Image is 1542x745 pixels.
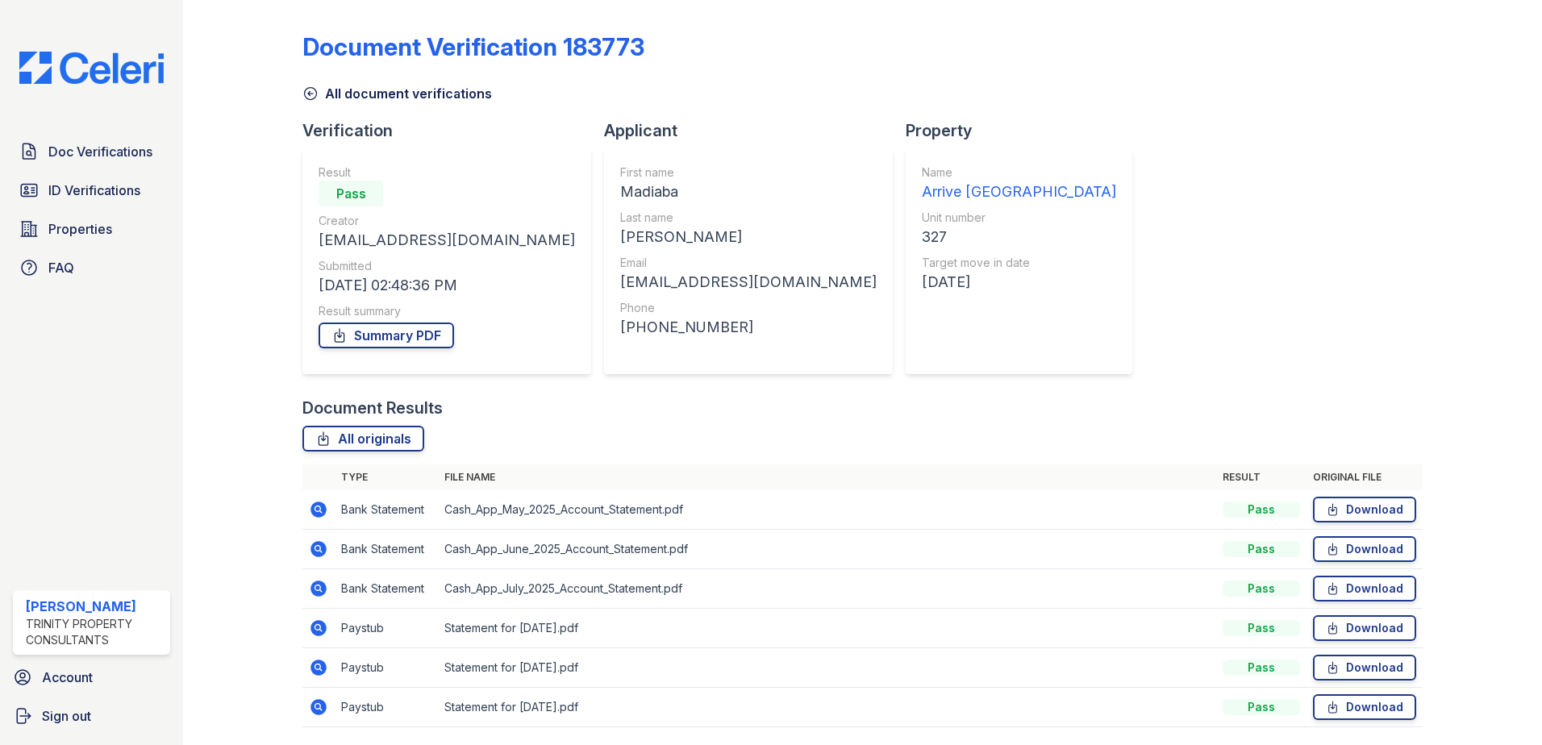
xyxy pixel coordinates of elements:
span: Properties [48,219,112,239]
td: Cash_App_June_2025_Account_Statement.pdf [438,530,1216,569]
td: Cash_App_July_2025_Account_Statement.pdf [438,569,1216,609]
span: FAQ [48,258,74,277]
img: CE_Logo_Blue-a8612792a0a2168367f1c8372b55b34899dd931a85d93a1a3d3e32e68fde9ad4.png [6,52,177,84]
div: Pass [1223,620,1300,636]
a: All originals [302,426,424,452]
a: FAQ [13,252,170,284]
td: Paystub [335,688,438,727]
td: Bank Statement [335,490,438,530]
div: Last name [620,210,877,226]
div: [DATE] 02:48:36 PM [319,274,575,297]
div: Result summary [319,303,575,319]
a: Name Arrive [GEOGRAPHIC_DATA] [922,164,1116,203]
td: Statement for [DATE].pdf [438,609,1216,648]
td: Statement for [DATE].pdf [438,648,1216,688]
div: [EMAIL_ADDRESS][DOMAIN_NAME] [620,271,877,293]
div: Pass [1223,581,1300,597]
a: Properties [13,213,170,245]
a: Sign out [6,700,177,732]
div: Phone [620,300,877,316]
div: [DATE] [922,271,1116,293]
div: Pass [1223,502,1300,518]
div: Result [319,164,575,181]
div: [EMAIL_ADDRESS][DOMAIN_NAME] [319,229,575,252]
span: ID Verifications [48,181,140,200]
div: Document Results [302,397,443,419]
a: All document verifications [302,84,492,103]
div: Arrive [GEOGRAPHIC_DATA] [922,181,1116,203]
div: Verification [302,119,604,142]
th: Original file [1307,464,1423,490]
div: Property [906,119,1145,142]
div: Pass [1223,699,1300,715]
a: Download [1313,536,1416,562]
div: Pass [1223,541,1300,557]
td: Paystub [335,609,438,648]
a: Download [1313,694,1416,720]
td: Statement for [DATE].pdf [438,688,1216,727]
a: Account [6,661,177,693]
a: ID Verifications [13,174,170,206]
a: Download [1313,615,1416,641]
div: [PHONE_NUMBER] [620,316,877,339]
div: First name [620,164,877,181]
a: Download [1313,576,1416,601]
span: Account [42,668,93,687]
td: Bank Statement [335,569,438,609]
a: Summary PDF [319,323,454,348]
a: Doc Verifications [13,135,170,168]
th: Result [1216,464,1307,490]
div: Unit number [922,210,1116,226]
div: Document Verification 183773 [302,32,644,61]
div: Name [922,164,1116,181]
a: Download [1313,497,1416,522]
td: Paystub [335,648,438,688]
td: Cash_App_May_2025_Account_Statement.pdf [438,490,1216,530]
div: Submitted [319,258,575,274]
div: Email [620,255,877,271]
div: 327 [922,226,1116,248]
span: Doc Verifications [48,142,152,161]
div: Applicant [604,119,906,142]
div: [PERSON_NAME] [620,226,877,248]
a: Download [1313,655,1416,680]
div: [PERSON_NAME] [26,597,164,616]
span: Sign out [42,706,91,726]
th: File name [438,464,1216,490]
td: Bank Statement [335,530,438,569]
div: Target move in date [922,255,1116,271]
div: Trinity Property Consultants [26,616,164,648]
th: Type [335,464,438,490]
div: Creator [319,213,575,229]
div: Pass [319,181,383,206]
div: Madiaba [620,181,877,203]
div: Pass [1223,660,1300,676]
